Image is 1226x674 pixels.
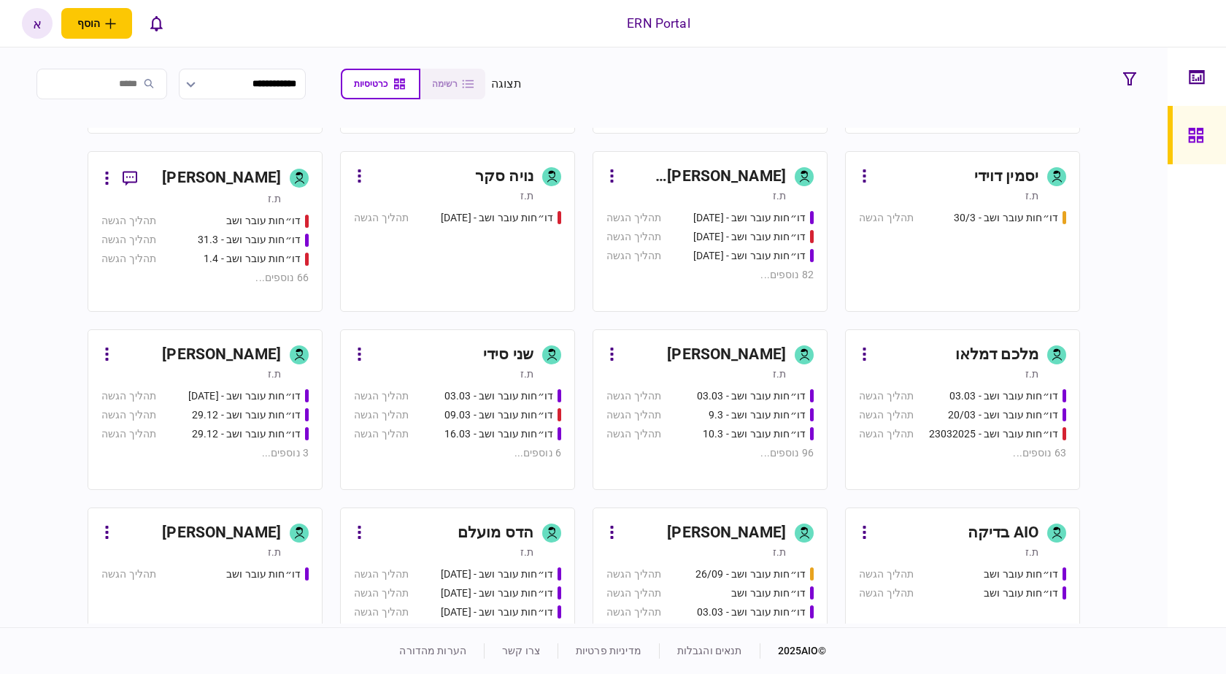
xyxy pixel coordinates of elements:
div: תהליך הגשה [101,251,156,267]
button: פתח תפריט להוספת לקוח [61,8,132,39]
div: דו״חות עובר ושב - 29.12 [192,426,301,442]
div: תהליך הגשה [859,407,914,423]
div: דו״חות עובר ושב - 19.03.2025 [441,210,553,226]
a: [PERSON_NAME]ת.זדו״חות עובר ושבתהליך הגשהדו״חות עובר ושב - 31.3תהליך הגשהדו״חות עובר ושב - 1.4תהל... [88,151,323,312]
a: הערות מהדורה [399,645,466,656]
div: [PERSON_NAME] [162,166,281,190]
a: מלכם דמלאות.זדו״חות עובר ושב - 03.03תהליך הגשהדו״חות עובר ושב - 20/03תהליך הגשהדו״חות עובר ושב - ... [845,329,1080,490]
div: תהליך הגשה [859,586,914,601]
div: תהליך הגשה [859,426,914,442]
div: דו״חות עובר ושב - 29.12 [192,407,301,423]
button: רשימה [420,69,485,99]
span: כרטיסיות [354,79,388,89]
div: [PERSON_NAME] [162,521,281,545]
div: ת.ז [1025,188,1038,203]
div: תהליך הגשה [859,567,914,582]
div: תהליך הגשה [606,567,661,582]
div: תהליך הגשה [606,586,661,601]
div: ת.ז [268,191,281,206]
div: דו״חות עובר ושב - 10.3 [703,426,806,442]
div: 6 נוספים ... [354,445,561,461]
div: © 2025 AIO [760,643,827,659]
div: 63 נוספים ... [859,445,1066,461]
button: כרטיסיות [341,69,420,99]
div: ת.ז [268,545,281,559]
a: [PERSON_NAME]ת.זדו״חות עובר ושב - 03.03תהליך הגשהדו״חות עובר ושב - 9.3תהליך הגשהדו״חות עובר ושב -... [593,329,828,490]
div: דו״חות עובר ושב - 25/09/24 [441,605,553,620]
div: תהליך הגשה [606,388,661,404]
div: דו״חות עובר ושב - 03.03 [697,605,806,620]
div: דו״חות עובר ושב - 16.03 [444,426,553,442]
div: תהליך הגשה [354,586,409,601]
div: דו״חות עובר ושב [226,213,301,229]
div: 3 נוספים ... [101,445,309,461]
div: דו״חות עובר ושב [984,586,1058,601]
div: דו״חות עובר ושב [984,567,1058,582]
div: תהליך הגשה [101,426,156,442]
div: יסמין דוידי [974,165,1038,188]
div: דו״חות עובר ושב - 31.3 [198,232,301,248]
div: דו״חות עובר ושב [226,567,301,582]
div: 82 נוספים ... [606,267,814,283]
div: דו״חות עובר ושב - 03.03 [949,388,1058,404]
div: תהליך הגשה [859,210,914,226]
div: תהליך הגשה [606,407,661,423]
a: נויה סקרת.זדו״חות עובר ושב - 19.03.2025תהליך הגשה [340,151,575,312]
div: דו״חות עובר ושב - 03.03 [697,388,806,404]
div: דו״חות עובר ושב - 30/3 [954,210,1058,226]
div: 96 נוספים ... [606,445,814,461]
div: ת.ז [1025,545,1038,559]
div: דו״חות עובר ושב - 9.3 [709,407,806,423]
div: 66 נוספים ... [101,270,309,286]
div: ת.ז [268,367,281,381]
div: [PERSON_NAME] [667,521,786,545]
div: תהליך הגשה [354,605,409,620]
div: הדס מועלם [458,521,533,545]
div: תהליך הגשה [354,388,409,404]
div: תהליך הגשה [101,567,156,582]
div: נויה סקר [475,165,533,188]
div: מלכם דמלאו [955,343,1038,367]
div: תהליך הגשה [354,210,409,226]
a: הדס מועלםת.זדו״חות עובר ושב - 23/09/24תהליך הגשהדו״חות עובר ושב - 24/09/24תהליך הגשהדו״חות עובר ו... [340,508,575,668]
div: ת.ז [773,188,786,203]
div: תהליך הגשה [606,426,661,442]
a: תנאים והגבלות [677,645,742,656]
div: שני סידי [483,343,533,367]
div: תהליך הגשה [101,407,156,423]
div: ת.ז [773,545,786,559]
div: דו״חות עובר ושב - 19.3.25 [693,248,806,264]
div: ת.ז [1025,367,1038,381]
button: פתח רשימת התראות [141,8,171,39]
div: תצוגה [491,75,523,93]
div: [PERSON_NAME] [PERSON_NAME] [623,165,786,188]
div: ת.ז [520,188,533,203]
a: [PERSON_NAME] [PERSON_NAME]ת.זדו״חות עובר ושב - 19/03/2025תהליך הגשהדו״חות עובר ושב - 19.3.25תהלי... [593,151,828,312]
div: תהליך הגשה [354,426,409,442]
div: תהליך הגשה [101,213,156,229]
div: תהליך הגשה [101,232,156,248]
div: דו״חות עובר ושב - 19.3.25 [693,229,806,245]
div: דו״חות עובר ושב [731,586,806,601]
div: ת.ז [520,545,533,559]
div: תהליך הגשה [354,567,409,582]
a: יסמין דוידית.זדו״חות עובר ושב - 30/3תהליך הגשה [845,151,1080,312]
div: דו״חות עובר ושב - 03.03 [444,388,553,404]
div: תהליך הגשה [354,407,409,423]
div: דו״חות עובר ושב - 26/09 [695,567,806,582]
div: דו״חות עובר ושב - 20/03 [948,407,1058,423]
div: תהליך הגשה [606,210,661,226]
div: 64 נוספים ... [606,624,814,639]
a: מדיניות פרטיות [576,645,641,656]
div: דו״חות עובר ושב - 24/09/24 [441,586,553,601]
div: תהליך הגשה [859,388,914,404]
div: ERN Portal [627,14,690,33]
a: שני סידית.זדו״חות עובר ושב - 03.03תהליך הגשהדו״חות עובר ושב - 09.03תהליך הגשהדו״חות עובר ושב - 16... [340,329,575,490]
div: דו״חות עובר ושב - 23/09/24 [441,567,553,582]
span: רשימה [432,79,458,89]
button: א [22,8,53,39]
a: צרו קשר [502,645,540,656]
div: דו״חות עובר ושב - 19/03/2025 [693,210,806,226]
div: דו״חות עובר ושב - 26.12.24 [188,388,301,404]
